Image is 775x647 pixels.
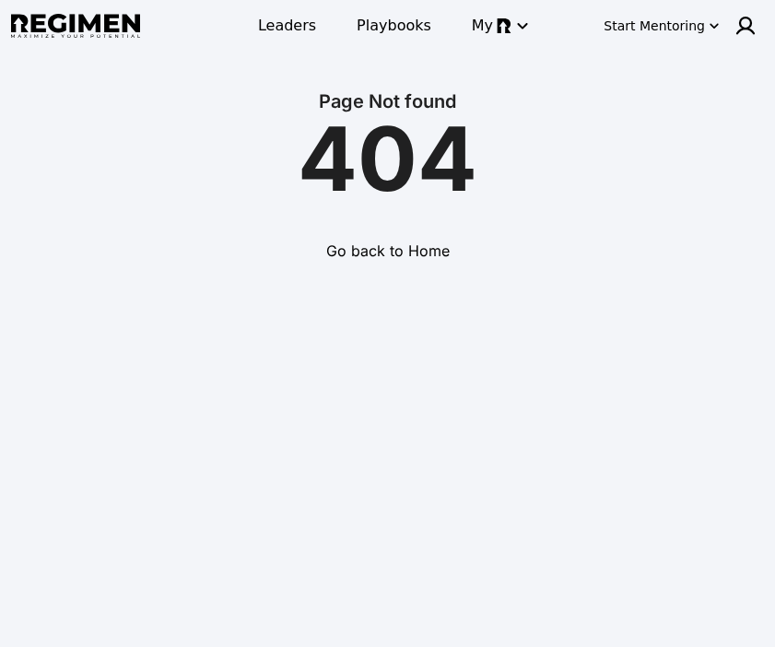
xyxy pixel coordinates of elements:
[11,114,764,203] h2: 404
[734,15,757,37] img: user icon
[600,11,723,41] button: Start Mentoring
[326,241,450,260] a: Go back to Home
[472,15,493,37] span: My
[258,15,316,37] span: Leaders
[247,9,327,42] a: Leaders
[604,17,705,35] div: Start Mentoring
[357,15,431,37] span: Playbooks
[11,14,140,39] img: Regimen logo
[11,88,764,114] h1: Page Not found
[461,9,537,42] button: My
[346,9,442,42] a: Playbooks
